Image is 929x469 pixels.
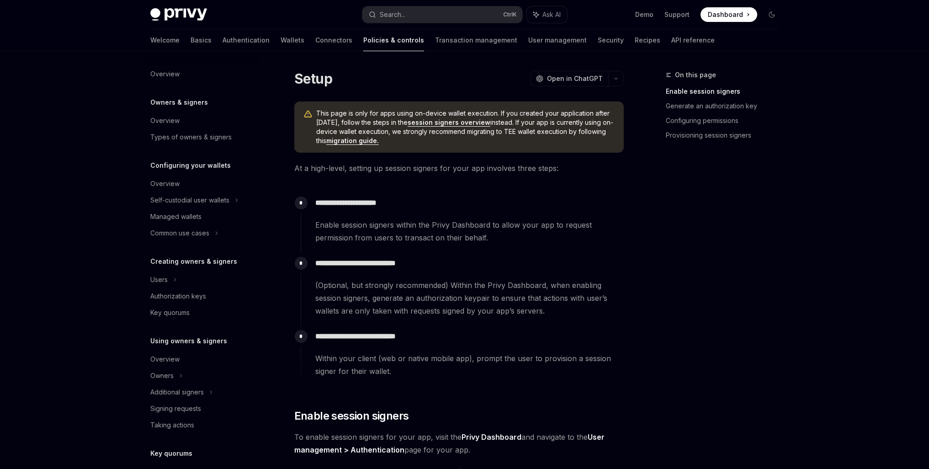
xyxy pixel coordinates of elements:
[150,448,192,459] h5: Key quorums
[315,352,623,378] span: Within your client (web or native mobile app), prompt the user to provision a session signer for ...
[294,70,332,87] h1: Setup
[315,219,623,244] span: Enable session signers within the Privy Dashboard to allow your app to request permission from us...
[666,128,786,143] a: Provisioning session signers
[503,11,517,18] span: Ctrl K
[530,71,608,86] button: Open in ChatGPT
[635,29,660,51] a: Recipes
[315,29,352,51] a: Connectors
[664,10,690,19] a: Support
[150,387,204,398] div: Additional signers
[281,29,304,51] a: Wallets
[362,6,522,23] button: Search...CtrlK
[150,211,202,222] div: Managed wallets
[150,274,168,285] div: Users
[143,112,260,129] a: Overview
[143,400,260,417] a: Signing requests
[150,115,180,126] div: Overview
[150,178,180,189] div: Overview
[701,7,757,22] a: Dashboard
[294,162,624,175] span: At a high-level, setting up session signers for your app involves three steps:
[528,29,587,51] a: User management
[150,29,180,51] a: Welcome
[150,8,207,21] img: dark logo
[671,29,715,51] a: API reference
[150,291,206,302] div: Authorization keys
[598,29,624,51] a: Security
[150,132,232,143] div: Types of owners & signers
[150,160,231,171] h5: Configuring your wallets
[326,137,379,145] a: migration guide.
[666,99,786,113] a: Generate an authorization key
[150,354,180,365] div: Overview
[143,351,260,368] a: Overview
[363,29,424,51] a: Policies & controls
[316,109,615,145] span: This page is only for apps using on-device wallet execution. If you created your application afte...
[462,432,521,442] a: Privy Dashboard
[150,420,194,431] div: Taking actions
[223,29,270,51] a: Authentication
[150,336,227,346] h5: Using owners & signers
[150,195,229,206] div: Self-custodial user wallets
[143,66,260,82] a: Overview
[150,228,209,239] div: Common use cases
[527,6,567,23] button: Ask AI
[143,417,260,433] a: Taking actions
[294,431,624,456] span: To enable session signers for your app, visit the and navigate to the page for your app.
[435,29,517,51] a: Transaction management
[547,74,603,83] span: Open in ChatGPT
[408,118,490,127] a: session signers overview
[150,307,190,318] div: Key quorums
[150,256,237,267] h5: Creating owners & signers
[764,7,779,22] button: Toggle dark mode
[143,176,260,192] a: Overview
[708,10,743,19] span: Dashboard
[315,279,623,317] span: (Optional, but strongly recommended) Within the Privy Dashboard, when enabling session signers, g...
[143,208,260,225] a: Managed wallets
[143,304,260,321] a: Key quorums
[542,10,561,19] span: Ask AI
[191,29,212,51] a: Basics
[143,288,260,304] a: Authorization keys
[380,9,405,20] div: Search...
[150,403,201,414] div: Signing requests
[294,409,409,423] span: Enable session signers
[303,110,313,119] svg: Warning
[675,69,716,80] span: On this page
[150,97,208,108] h5: Owners & signers
[143,129,260,145] a: Types of owners & signers
[666,113,786,128] a: Configuring permissions
[635,10,653,19] a: Demo
[666,84,786,99] a: Enable session signers
[150,69,180,80] div: Overview
[150,370,174,381] div: Owners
